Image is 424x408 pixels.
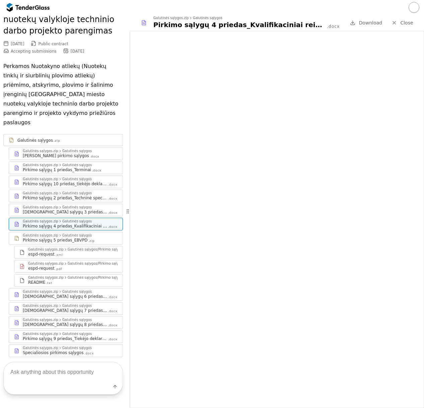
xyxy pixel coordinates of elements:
[3,134,123,146] a: Galutinės sąlygos.zip
[327,24,340,29] div: .docx
[387,19,417,27] a: Close
[108,183,118,187] div: .docx
[9,330,123,343] a: Galutinės sąlygos.zipGalutinės sąlygosPirkimo sąlygų 9 priedas_Tiekėjo deklaracija.docx
[23,223,107,229] div: Pirkimo sąlygų 4 priedas_Kvalifikaciniai reikalavimai
[68,248,158,251] div: Galutinės sąlygos/Pirkimo sąlygų 5 priedas_EBVPD.zip
[359,20,382,25] span: Download
[62,163,92,167] div: Galutinės sąlygos
[14,260,123,273] a: Galutinės sąlygos.zipGalutinės sąlygos/Pirkimo sąlygų 5 priedas_EBVPD.zipespd-request.pdf
[62,304,92,308] div: Galutinės sąlygos
[23,304,58,308] div: Galutinės sąlygos.zip
[68,262,158,265] div: Galutinės sąlygos/Pirkimo sąlygų 5 priedas_EBVPD.zip
[62,332,92,336] div: Galutinės sąlygos
[9,232,123,245] a: Galutinės sąlygos.zipGalutinės sąlygosPirkimo sąlygų 5 priedas_EBVPD.zip
[23,318,58,322] div: Galutinės sąlygos.zip
[28,280,45,285] div: README
[62,178,92,181] div: Galutinės sąlygos
[23,195,107,201] div: Pirkimo sąlygų 2 priedas_Techninė specifikacija
[11,42,24,46] div: [DATE]
[23,220,58,223] div: Galutinės sąlygos.zip
[23,336,107,341] div: Pirkimo sąlygų 9 priedas_Tiekėjo deklaracija
[90,154,99,159] div: .docx
[108,295,118,299] div: .docx
[62,220,92,223] div: Galutinės sąlygos
[46,281,52,285] div: .txt
[23,332,58,336] div: Galutinės sąlygos.zip
[62,206,92,209] div: Galutinės sąlygos
[9,218,123,230] a: Galutinės sąlygos.zipGalutinės sąlygosPirkimo sąlygų 4 priedas_Kvalifikaciniai reikalavimai.docx
[14,246,123,259] a: Galutinės sąlygos.zipGalutinės sąlygos/Pirkimo sąlygų 5 priedas_EBVPD.zipespd-request.xml
[23,290,58,293] div: Galutinės sąlygos.zip
[108,211,118,215] div: .docx
[62,192,92,195] div: Galutinės sąlygos
[23,237,88,243] div: Pirkimo sąlygų 5 priedas_EBVPD
[9,316,123,329] a: Galutinės sąlygos.zipGalutinės sąlygos[DEMOGRAPHIC_DATA] sąlygų 8 priedas_Sutarties projektas.docx
[9,302,123,315] a: Galutinės sąlygos.zipGalutinės sąlygos[DEMOGRAPHIC_DATA] sąlygų 7 priedas_Pasiūlymo vertinimo kri...
[28,252,55,257] div: espd-request
[23,308,107,313] div: [DEMOGRAPHIC_DATA] sąlygų 7 priedas_Pasiūlymo vertinimo kriterijai
[9,176,123,188] a: Galutinės sąlygos.zipGalutinės sąlygosPirkimo sąlygų 10 priedas_tiekėjo deklaracija fiziniam asme...
[28,262,64,265] div: Galutinės sąlygos.zip
[62,234,92,237] div: Galutinės sąlygos
[23,346,58,350] div: Galutinės sąlygos.zip
[28,276,64,279] div: Galutinės sąlygos.zip
[108,323,118,328] div: .docx
[108,197,118,201] div: .docx
[11,49,57,54] span: Accepting submissions
[9,161,123,174] a: Galutinės sąlygos.zipGalutinės sąlygosPirkimo sąlygų 1 priedas_Terminai.docx
[88,239,95,243] div: .zip
[9,204,123,216] a: Galutinės sąlygos.zipGalutinės sąlygos[DEMOGRAPHIC_DATA] sąlygų 3 priedas_Pašalinimo pagrindai.docx
[62,149,92,153] div: Galutinės sąlygos
[23,209,107,215] div: [DEMOGRAPHIC_DATA] sąlygų 3 priedas_Pašalinimo pagrindai
[23,294,107,299] div: [DEMOGRAPHIC_DATA] sąlygų 6 priedas_Pasiūlymo forma
[68,276,158,279] div: Galutinės sąlygos/Pirkimo sąlygų 5 priedas_EBVPD.zip
[62,346,92,350] div: Galutinės sąlygos
[153,20,326,29] div: Pirkimo sąlygų 4 priedas_Kvalifikaciniai reikalavimai
[400,20,413,25] span: Close
[23,153,89,158] div: [PERSON_NAME] pirkimo sąlygos
[9,190,123,202] a: Galutinės sąlygos.zipGalutinės sąlygosPirkimo sąlygų 2 priedas_Techninė specifikacija.docx
[9,344,123,357] a: Galutinės sąlygos.zipGalutinės sąlygosSpecialiosios pirkimos sąlygos.docx
[153,16,189,20] div: Galutinės sąlygos.zip
[54,139,60,143] div: .zip
[71,49,84,54] div: [DATE]
[9,288,123,301] a: Galutinės sąlygos.zipGalutinės sąlygos[DEMOGRAPHIC_DATA] sąlygų 6 priedas_Pasiūlymo forma.docx
[23,322,107,327] div: [DEMOGRAPHIC_DATA] sąlygų 8 priedas_Sutarties projektas
[108,225,118,229] div: .docx
[3,62,123,127] p: Perkamos Nuotakyno atliekų (Nuotekų tinklų ir siurblinių plovimo atliekų) priėmimo, atskyrimo, pl...
[348,19,384,27] a: Download
[23,181,107,187] div: Pirkimo sąlygų 10 priedas_tiekėjo deklaracija fiziniam asmeniui
[193,16,222,20] div: Galutinės sąlygos
[9,147,123,160] a: Galutinės sąlygos.zipGalutinės sąlygos[PERSON_NAME] pirkimo sąlygos.docx
[23,178,58,181] div: Galutinės sąlygos.zip
[23,206,58,209] div: Galutinės sąlygos.zip
[28,248,64,251] div: Galutinės sąlygos.zip
[23,192,58,195] div: Galutinės sąlygos.zip
[39,42,68,46] span: Public contract
[23,149,58,153] div: Galutinės sąlygos.zip
[23,167,91,173] div: Pirkimo sąlygų 1 priedas_Terminai
[92,168,101,173] div: .docx
[55,267,62,271] div: .pdf
[55,253,63,257] div: .xml
[62,318,92,322] div: Galutinės sąlygos
[62,290,92,293] div: Galutinės sąlygos
[17,138,53,143] div: Galutinės sąlygos
[14,274,123,287] a: Galutinės sąlygos.zipGalutinės sąlygos/Pirkimo sąlygų 5 priedas_EBVPD.zipREADME.txt
[108,309,118,314] div: .docx
[28,266,55,271] div: espd-request
[23,163,58,167] div: Galutinės sąlygos.zip
[108,337,118,342] div: .docx
[23,234,58,237] div: Galutinės sąlygos.zip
